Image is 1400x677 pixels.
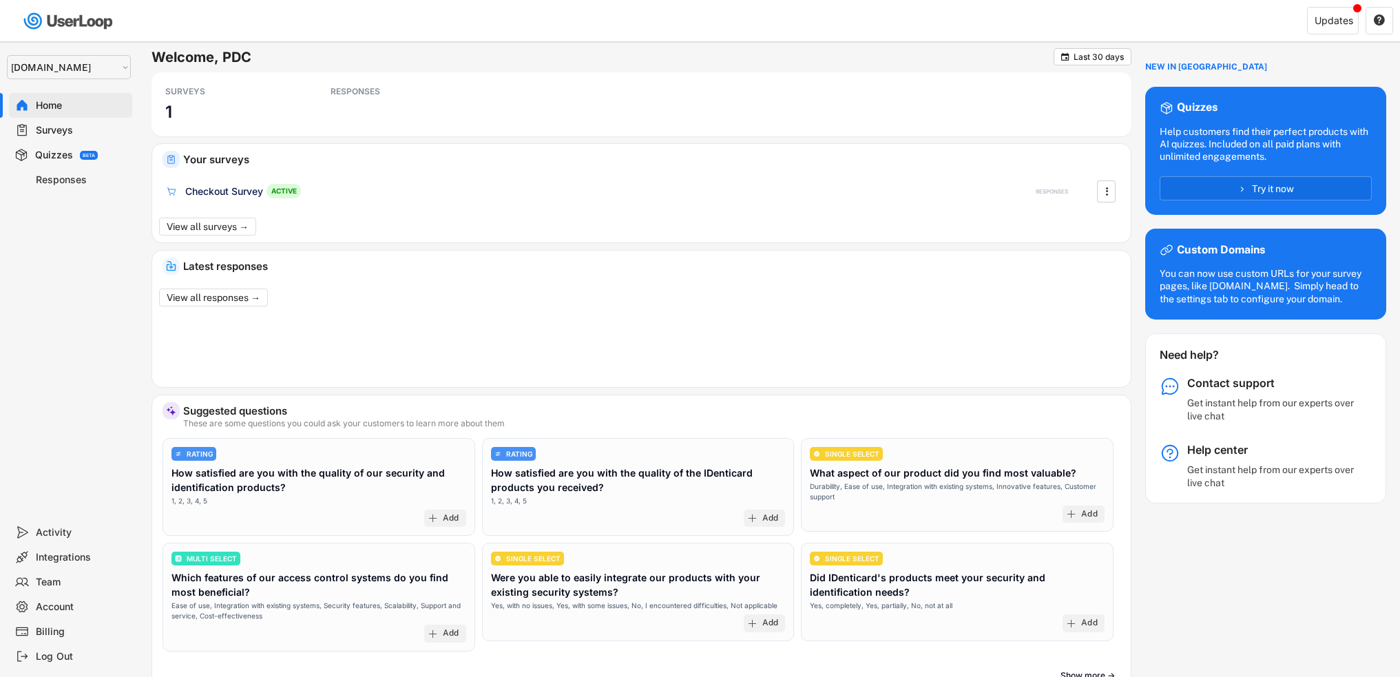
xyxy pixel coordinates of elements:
div: Home [36,99,127,112]
div: Custom Domains [1177,243,1265,258]
div: 1, 2, 3, 4, 5 [171,496,207,506]
div: NEW IN [GEOGRAPHIC_DATA] [1145,62,1267,73]
div: Your surveys [183,154,1120,165]
div: BETA [83,153,95,158]
div: Help center [1187,443,1359,457]
div: Surveys [36,124,127,137]
div: SINGLE SELECT [825,450,879,457]
div: Account [36,601,127,614]
div: Quizzes [35,149,73,162]
button:  [1100,181,1114,202]
img: CircleTickMinorWhite.svg [494,555,501,562]
div: Get instant help from our experts over live chat [1187,397,1359,421]
img: AdjustIcon.svg [494,450,501,457]
div: You can now use custom URLs for your survey pages, like [DOMAIN_NAME]. Simply head to the setting... [1160,267,1372,305]
button:  [1060,52,1070,62]
text:  [1374,14,1385,26]
div: RATING [506,450,532,457]
button:  [1373,14,1386,27]
img: MagicMajor%20%28Purple%29.svg [166,406,176,416]
div: Billing [36,625,127,638]
div: Add [443,628,459,639]
div: How satisfied are you with the quality of our security and identification products? [171,466,466,494]
div: SINGLE SELECT [506,555,561,562]
div: Activity [36,526,127,539]
div: What aspect of our product did you find most valuable? [810,466,1076,480]
button: View all responses → [159,289,268,306]
div: How satisfied are you with the quality of the IDenticard products you received? [491,466,786,494]
h6: Welcome, PDC [152,48,1054,66]
div: Integrations [36,551,127,564]
div: SURVEYS [165,86,289,97]
text:  [1105,184,1108,198]
div: Ease of use, Integration with existing systems, Security features, Scalability, Support and servi... [171,601,466,621]
div: Updates [1315,16,1353,25]
div: Add [762,618,779,629]
div: Add [1081,618,1098,629]
img: userloop-logo-01.svg [21,7,118,35]
div: Suggested questions [183,406,1120,416]
div: Need help? [1160,348,1255,362]
div: Durability, Ease of use, Integration with existing systems, Innovative features, Customer support [810,481,1105,502]
div: Add [1081,509,1098,520]
div: Latest responses [183,261,1120,271]
span: Try it now [1252,184,1294,194]
img: CircleTickMinorWhite.svg [813,555,820,562]
div: SINGLE SELECT [825,555,879,562]
div: Help customers find their perfect products with AI quizzes. Included on all paid plans with unlim... [1160,125,1372,163]
div: ACTIVE [267,184,301,198]
div: Checkout Survey [185,185,263,198]
div: Quizzes [1177,101,1218,115]
h3: 1 [165,101,172,123]
div: Log Out [36,650,127,663]
div: Get instant help from our experts over live chat [1187,464,1359,488]
div: Add [762,513,779,524]
div: Did IDenticard's products meet your security and identification needs? [810,570,1105,599]
img: CircleTickMinorWhite.svg [813,450,820,457]
button: Try it now [1160,176,1372,200]
div: MULTI SELECT [187,555,237,562]
div: 1, 2, 3, 4, 5 [491,496,527,506]
div: RATING [187,450,213,457]
div: Team [36,576,127,589]
button: View all surveys → [159,218,256,236]
div: Contact support [1187,376,1359,390]
div: Yes, completely, Yes, partially, No, not at all [810,601,952,611]
div: Yes, with no issues, Yes, with some issues, No, I encountered difficulties, Not applicable [491,601,777,611]
div: Responses [36,174,127,187]
div: These are some questions you could ask your customers to learn more about them [183,419,1120,428]
div: RESPONSES [1036,188,1068,196]
div: Add [443,513,459,524]
div: Which features of our access control systems do you find most beneficial? [171,570,466,599]
div: Last 30 days [1074,53,1124,61]
img: ListMajor.svg [175,555,182,562]
img: AdjustIcon.svg [175,450,182,457]
text:  [1061,52,1069,62]
img: IncomingMajor.svg [166,261,176,271]
div: Were you able to easily integrate our products with your existing security systems? [491,570,786,599]
div: RESPONSES [331,86,455,97]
